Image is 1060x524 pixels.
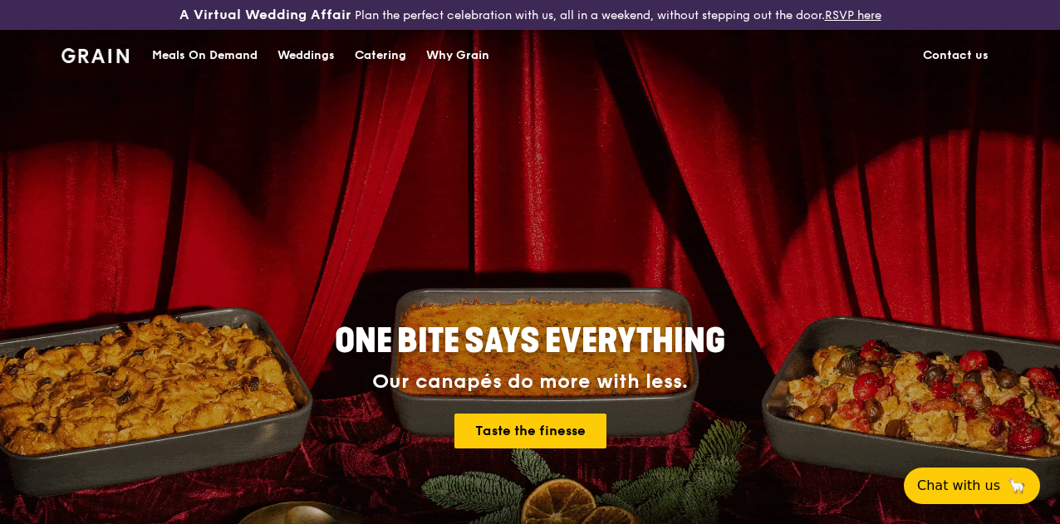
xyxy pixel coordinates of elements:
div: Our canapés do more with less. [231,370,829,394]
div: Catering [355,31,406,81]
a: Taste the finesse [454,414,606,448]
div: Meals On Demand [152,31,258,81]
img: Grain [61,48,129,63]
div: Why Grain [426,31,489,81]
a: Weddings [267,31,345,81]
span: ONE BITE SAYS EVERYTHING [335,321,725,361]
div: Weddings [277,31,335,81]
a: GrainGrain [61,29,129,79]
div: Plan the perfect celebration with us, all in a weekend, without stepping out the door. [177,7,884,23]
h3: A Virtual Wedding Affair [179,7,351,23]
span: Chat with us [917,476,1000,496]
button: Chat with us🦙 [904,468,1040,504]
a: RSVP here [825,8,881,22]
span: 🦙 [1007,476,1027,496]
a: Contact us [913,31,999,81]
a: Catering [345,31,416,81]
a: Why Grain [416,31,499,81]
